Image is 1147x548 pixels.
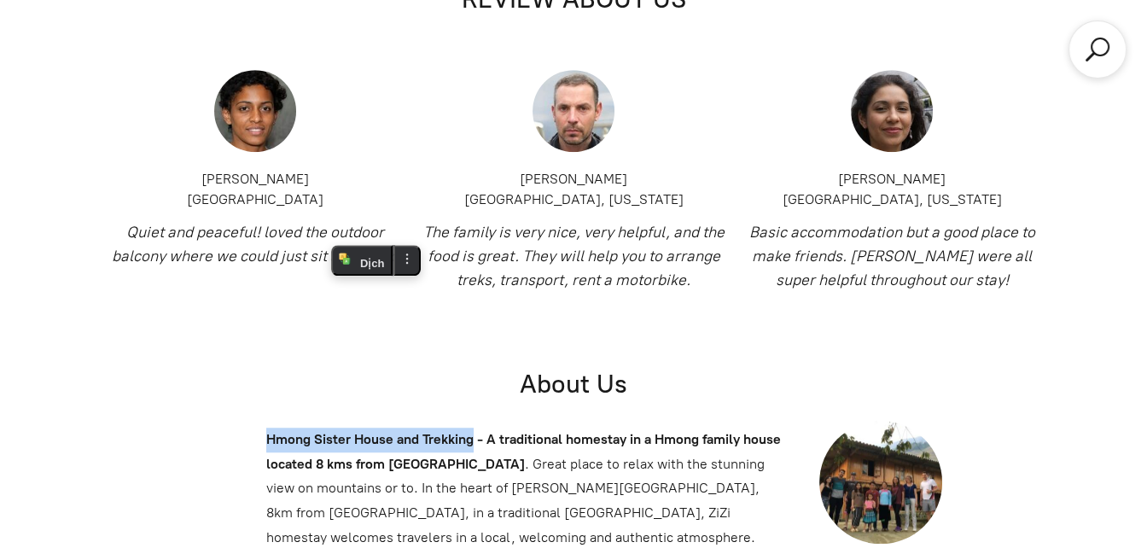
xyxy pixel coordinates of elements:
h2: About Us [259,367,888,400]
p: The family is very nice, very helpful, and the food is great. They will help you to arrange treks... [421,220,725,292]
div: [PERSON_NAME] [102,169,407,189]
div: [GEOGRAPHIC_DATA], [US_STATE] [740,189,1045,210]
p: Basic accommodation but a good place to make friends. [PERSON_NAME] were all super helpful throug... [740,220,1045,292]
b: Hmong Sister House and Trekking - A traditional homestay in a Hmong family house located 8 kms fr... [266,431,781,472]
a: Search products [1082,34,1113,65]
div: [GEOGRAPHIC_DATA] [102,189,407,210]
div: [GEOGRAPHIC_DATA], [US_STATE] [421,189,725,210]
div: [PERSON_NAME] [421,169,725,189]
p: Quiet and peaceful! loved the outdoor balcony where we could just sit and relax. [102,220,407,268]
div: [PERSON_NAME] [740,169,1045,189]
